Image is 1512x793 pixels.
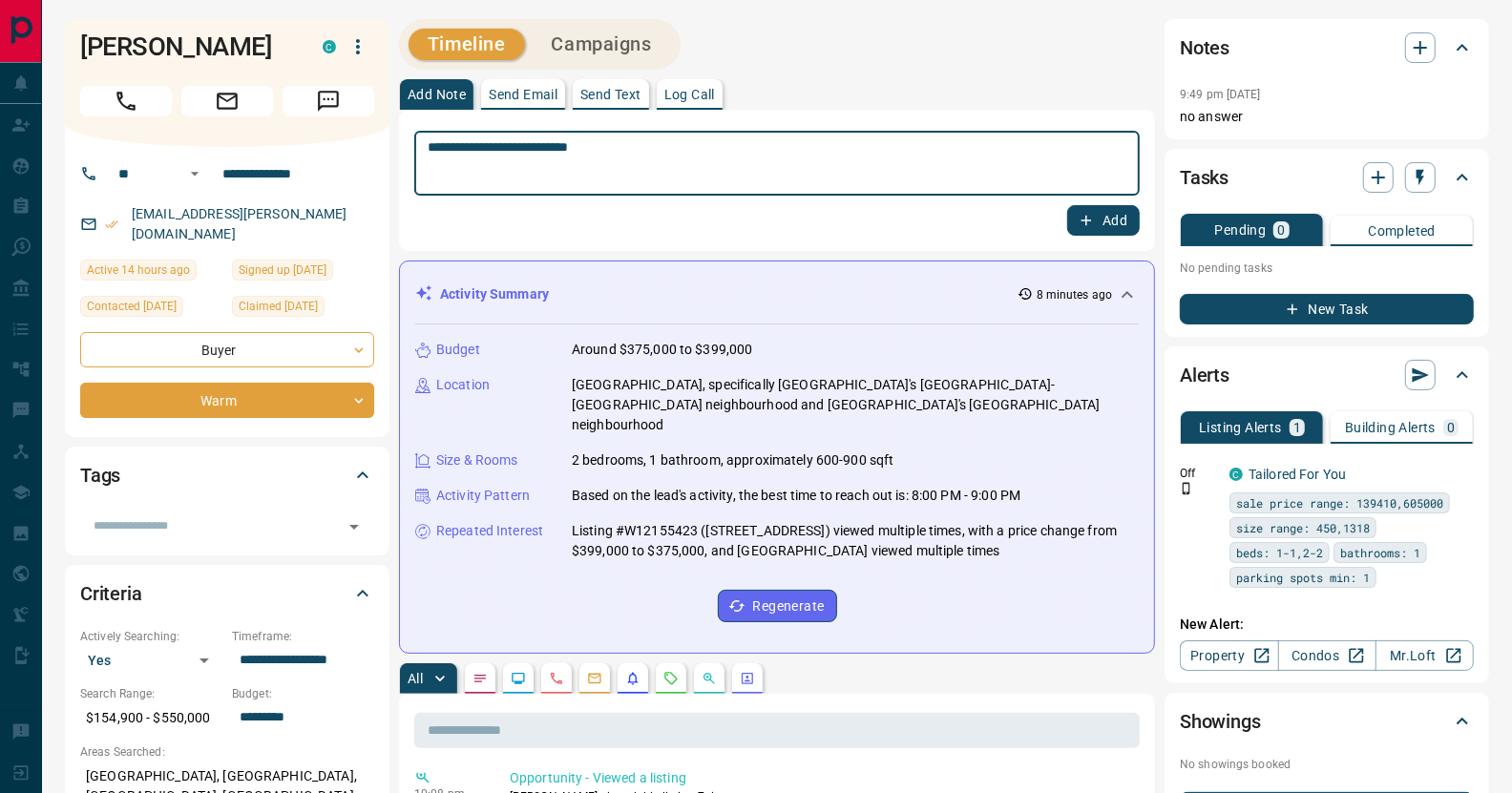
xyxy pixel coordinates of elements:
p: Size & Rooms [436,450,518,470]
p: Log Call [664,88,715,101]
p: Activity Pattern [436,486,530,506]
p: 9:49 pm [DATE] [1180,88,1261,101]
div: Notes [1180,25,1474,71]
p: Based on the lead's activity, the best time to reach out is: 8:00 PM - 9:00 PM [572,486,1020,506]
p: Repeated Interest [436,521,543,541]
button: Open [183,162,206,185]
button: Open [341,513,367,540]
div: Buyer [80,332,374,367]
a: Condos [1278,640,1376,671]
p: Pending [1215,223,1267,237]
svg: Notes [472,671,488,686]
p: 1 [1293,421,1301,434]
div: Criteria [80,571,374,616]
div: Thu Sep 11 2025 [80,260,222,286]
button: Add [1067,205,1140,236]
p: Send Text [580,88,641,101]
p: 8 minutes ago [1037,286,1112,303]
p: All [408,672,423,685]
span: parking spots min: 1 [1236,568,1370,587]
h2: Alerts [1180,360,1229,390]
h2: Showings [1180,706,1261,737]
p: Activity Summary [440,284,549,304]
p: New Alert: [1180,615,1474,635]
span: Signed up [DATE] [239,261,326,280]
div: Fri May 16 2025 [232,260,374,286]
svg: Listing Alerts [625,671,640,686]
svg: Push Notification Only [1180,482,1193,495]
p: 0 [1447,421,1455,434]
h2: Tags [80,460,120,490]
div: condos.ca [323,40,336,53]
span: Call [80,86,172,116]
p: no answer [1180,107,1474,127]
div: condos.ca [1229,468,1243,481]
svg: Opportunities [702,671,717,686]
svg: Email Verified [105,218,118,231]
span: size range: 450,1318 [1236,518,1370,537]
svg: Lead Browsing Activity [511,671,526,686]
p: Opportunity - Viewed a listing [510,768,1132,788]
h1: [PERSON_NAME] [80,31,294,62]
div: Showings [1180,699,1474,744]
div: Fri May 16 2025 [232,296,374,323]
div: Warm [80,383,374,418]
p: 2 bedrooms, 1 bathroom, approximately 600-900 sqft [572,450,894,470]
svg: Emails [587,671,602,686]
p: Completed [1368,224,1436,238]
p: Areas Searched: [80,743,374,761]
p: 0 [1277,223,1285,237]
div: Tasks [1180,155,1474,200]
p: Listing Alerts [1199,421,1282,434]
a: Tailored For You [1249,467,1346,482]
p: Building Alerts [1345,421,1436,434]
button: Timeline [409,29,525,60]
p: Listing #W12155423 ([STREET_ADDRESS]) viewed multiple times, with a price change from $399,000 to... [572,521,1139,561]
svg: Agent Actions [740,671,755,686]
svg: Calls [549,671,564,686]
span: Message [283,86,374,116]
p: [GEOGRAPHIC_DATA], specifically [GEOGRAPHIC_DATA]'s [GEOGRAPHIC_DATA]-[GEOGRAPHIC_DATA] neighbour... [572,375,1139,435]
p: Around $375,000 to $399,000 [572,340,753,360]
svg: Requests [663,671,679,686]
p: $154,900 - $550,000 [80,702,222,734]
h2: Criteria [80,578,142,609]
div: Fri Jul 11 2025 [80,296,222,323]
span: Contacted [DATE] [87,297,177,316]
div: Tags [80,452,374,498]
button: Regenerate [718,590,837,622]
button: Campaigns [533,29,671,60]
div: Activity Summary8 minutes ago [415,277,1139,312]
div: Alerts [1180,352,1474,398]
a: Mr.Loft [1375,640,1474,671]
p: Timeframe: [232,628,374,645]
span: beds: 1-1,2-2 [1236,543,1323,562]
span: Email [181,86,273,116]
span: Active 14 hours ago [87,261,190,280]
h2: Tasks [1180,162,1228,193]
p: Off [1180,465,1218,482]
p: Actively Searching: [80,628,222,645]
a: Property [1180,640,1278,671]
p: No showings booked [1180,756,1474,773]
p: Search Range: [80,685,222,702]
p: No pending tasks [1180,254,1474,282]
p: Budget: [232,685,374,702]
div: Yes [80,645,222,676]
h2: Notes [1180,32,1229,63]
p: Add Note [408,88,466,101]
p: Location [436,375,490,395]
a: [EMAIL_ADDRESS][PERSON_NAME][DOMAIN_NAME] [132,206,347,241]
span: Claimed [DATE] [239,297,318,316]
p: Budget [436,340,480,360]
p: Send Email [489,88,557,101]
button: New Task [1180,294,1474,324]
span: bathrooms: 1 [1340,543,1420,562]
span: sale price range: 139410,605000 [1236,493,1443,512]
